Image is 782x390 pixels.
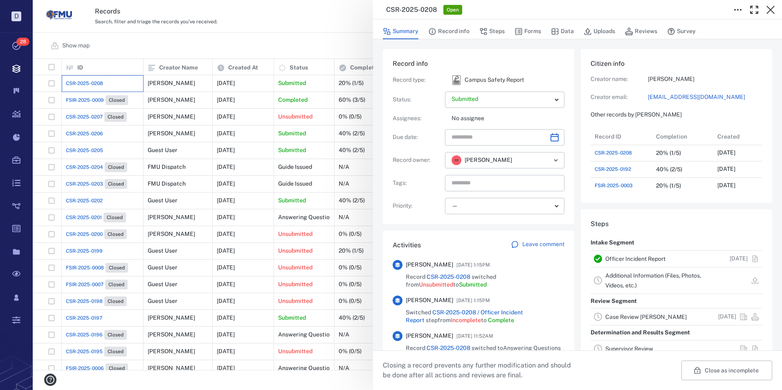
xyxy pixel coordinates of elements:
[595,166,631,173] a: CSR-2025-0192
[393,179,442,187] p: Tags :
[551,24,574,39] button: Data
[383,49,574,231] div: Record infoRecord type:icon Campus Safety ReportCampus Safety ReportStatus:Assignees:No assigneeD...
[406,261,453,269] span: [PERSON_NAME]
[591,219,762,229] h6: Steps
[605,314,687,320] a: Case Review [PERSON_NAME]
[591,128,652,145] div: Record ID
[393,96,442,104] p: Status :
[451,317,481,323] span: Incomplete
[465,76,524,84] p: Campus Safety Report
[452,155,461,165] div: R R
[717,149,735,157] p: [DATE]
[595,125,621,148] div: Record ID
[393,240,421,250] h6: Activities
[393,76,442,84] p: Record type :
[667,24,696,39] button: Survey
[762,2,779,18] button: Close
[406,309,523,324] a: CSR-2025-0208 / Officer Incident Report
[419,281,453,288] span: Unsubmitted
[595,149,632,157] a: CSR-2025-0208
[393,59,564,69] h6: Record info
[456,296,490,305] span: [DATE] 1:15PM
[605,345,653,352] a: Supervisor Review
[584,24,615,39] button: Uploads
[605,272,701,289] a: Additional Information (Files, Photos, Videos, etc.)
[648,75,762,83] p: [PERSON_NAME]
[656,150,681,156] div: 20% (1/5)
[591,294,637,309] p: Review Segment
[459,281,487,288] span: Submitted
[18,6,35,13] span: Help
[383,231,574,372] div: ActivitiesLeave comment[PERSON_NAME][DATE] 1:15PMRecord CSR-2025-0208 switched fromUnsubmittedtoS...
[503,345,561,351] span: Answering Questions
[465,156,512,164] span: [PERSON_NAME]
[515,24,541,39] button: Forms
[406,309,564,325] span: Switched step from to
[730,255,748,263] p: [DATE]
[605,256,665,262] a: Officer Incident Report
[546,129,563,146] button: Choose date
[383,24,418,39] button: Summary
[393,114,442,123] p: Assignees :
[717,165,735,173] p: [DATE]
[511,240,564,250] a: Leave comment
[406,344,561,352] span: Record switched to
[383,361,578,380] p: Closing a record prevents any further modification and should be done after all actions and revie...
[522,240,564,249] p: Leave comment
[681,361,772,380] button: Close as incomplete
[591,75,648,83] p: Creator name:
[452,75,461,85] div: Campus Safety Report
[625,24,657,39] button: Reviews
[581,49,772,209] div: Citizen infoCreator name:[PERSON_NAME]Creator email:[EMAIL_ADDRESS][DOMAIN_NAME]Other records by ...
[591,59,762,69] h6: Citizen info
[16,38,29,46] span: 28
[393,202,442,210] p: Priority :
[717,125,739,148] div: Created
[406,273,564,289] span: Record switched from to
[479,24,505,39] button: Steps
[452,114,564,123] p: No assignee
[386,5,437,15] h3: CSR-2025-0208
[488,317,514,323] span: Complete
[452,75,461,85] img: icon Campus Safety Report
[656,125,687,148] div: Completion
[713,128,775,145] div: Created
[591,325,690,340] p: Determination and Results Segment
[652,128,713,145] div: Completion
[406,296,453,305] span: [PERSON_NAME]
[11,11,21,21] p: D
[427,273,470,280] a: CSR-2025-0208
[591,93,648,101] p: Creator email:
[656,166,682,173] div: 40% (2/5)
[595,182,633,189] a: FSIR-2025-0003
[406,332,453,340] span: [PERSON_NAME]
[452,201,551,211] div: —
[393,156,442,164] p: Record owner :
[718,313,736,321] p: [DATE]
[656,183,681,189] div: 20% (1/5)
[591,235,634,250] p: Intake Segment
[730,2,746,18] button: Toggle to Edit Boxes
[456,260,490,270] span: [DATE] 1:15PM
[746,2,762,18] button: Toggle Fullscreen
[445,7,461,13] span: Open
[452,95,551,103] p: Submitted
[550,155,562,166] button: Open
[456,331,493,341] span: [DATE] 11:52AM
[591,111,762,119] p: Other records by [PERSON_NAME]
[428,24,470,39] button: Record info
[427,345,470,351] a: CSR-2025-0208
[717,182,735,190] p: [DATE]
[393,133,442,141] p: Due date :
[648,93,762,101] a: [EMAIL_ADDRESS][DOMAIN_NAME]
